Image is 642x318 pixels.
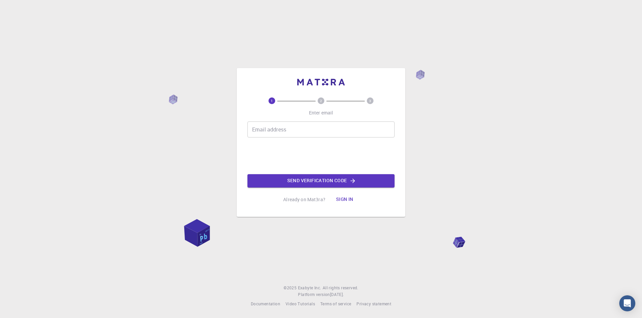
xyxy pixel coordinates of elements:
[286,301,315,307] a: Video Tutorials
[369,98,371,103] text: 3
[320,301,351,307] a: Terms of service
[283,196,325,203] p: Already on Mat3ra?
[330,291,344,298] a: [DATE].
[330,292,344,297] span: [DATE] .
[251,301,280,307] a: Documentation
[331,193,359,206] button: Sign in
[356,301,391,307] a: Privacy statement
[323,285,358,291] span: All rights reserved.
[298,285,321,290] span: Exabyte Inc.
[247,174,395,188] button: Send verification code
[356,301,391,306] span: Privacy statement
[271,98,273,103] text: 1
[270,143,372,169] iframe: reCAPTCHA
[320,98,322,103] text: 2
[284,285,298,291] span: © 2025
[298,285,321,291] a: Exabyte Inc.
[298,291,330,298] span: Platform version
[320,301,351,306] span: Terms of service
[619,295,635,311] div: Open Intercom Messenger
[286,301,315,306] span: Video Tutorials
[251,301,280,306] span: Documentation
[309,109,333,116] p: Enter email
